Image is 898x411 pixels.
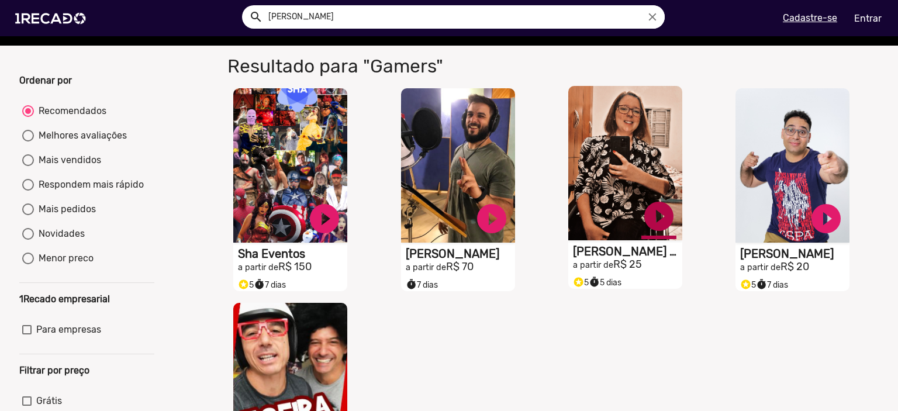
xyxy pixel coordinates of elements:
b: Ordenar por [19,75,72,86]
mat-icon: Example home icon [249,10,263,24]
small: timer [756,279,767,290]
i: timer [406,276,417,290]
small: a partir de [238,263,278,272]
small: stars [238,279,249,290]
small: stars [740,279,751,290]
i: Selo super talento [238,276,249,290]
small: stars [573,277,584,288]
small: timer [589,277,600,288]
video: S1RECADO vídeos dedicados para fãs e empresas [233,88,347,243]
video: S1RECADO vídeos dedicados para fãs e empresas [401,88,515,243]
i: timer [756,276,767,290]
i: close [646,11,659,23]
span: 7 dias [254,280,286,290]
div: Menor preco [34,251,94,265]
h1: [PERSON_NAME] [740,247,849,261]
i: timer [254,276,265,290]
i: timer [589,274,600,288]
span: 5 dias [589,278,621,288]
a: play_circle_filled [307,201,342,236]
input: Pesquisar... [260,5,665,29]
h2: R$ 20 [740,261,849,274]
small: a partir de [740,263,780,272]
a: Entrar [847,8,889,29]
div: Mais vendidos [34,153,101,167]
h2: R$ 150 [238,261,347,274]
small: a partir de [406,263,446,272]
small: timer [254,279,265,290]
a: play_circle_filled [641,199,676,234]
span: Grátis [36,394,62,408]
span: 5 [573,278,589,288]
div: Recomendados [34,104,106,118]
span: Para empresas [36,323,101,337]
video: S1RECADO vídeos dedicados para fãs e empresas [568,86,682,240]
u: Cadastre-se [783,12,837,23]
small: a partir de [573,260,613,270]
b: 1Recado empresarial [19,293,110,305]
h1: [PERSON_NAME] Defende [573,244,682,258]
div: Mais pedidos [34,202,96,216]
h1: Sha Eventos [238,247,347,261]
a: play_circle_filled [809,201,844,236]
i: Selo super talento [573,274,584,288]
span: 5 [238,280,254,290]
div: Melhores avaliações [34,129,127,143]
span: 7 dias [406,280,438,290]
span: 7 dias [756,280,788,290]
i: Selo super talento [740,276,751,290]
button: Example home icon [245,6,265,26]
b: Filtrar por preço [19,365,89,376]
h1: [PERSON_NAME] [406,247,515,261]
h2: R$ 70 [406,261,515,274]
h1: Resultado para "Gamers" [219,55,647,77]
small: timer [406,279,417,290]
span: 5 [740,280,756,290]
video: S1RECADO vídeos dedicados para fãs e empresas [735,88,849,243]
div: Respondem mais rápido [34,178,144,192]
h2: R$ 25 [573,258,682,271]
a: play_circle_filled [474,201,509,236]
div: Novidades [34,227,85,241]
